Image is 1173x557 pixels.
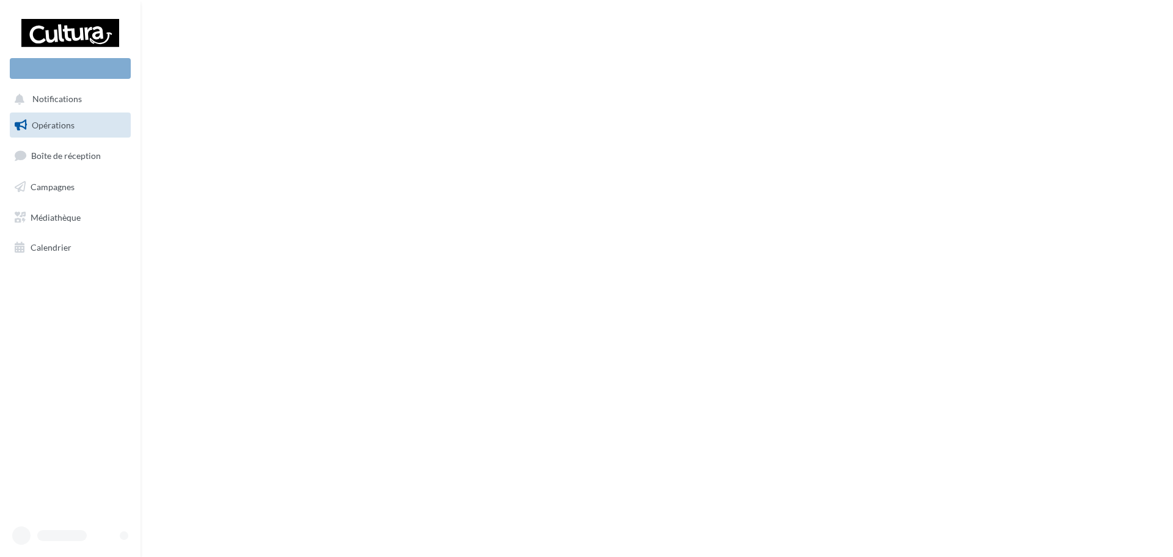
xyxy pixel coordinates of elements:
a: Calendrier [7,235,133,260]
a: Médiathèque [7,205,133,231]
a: Opérations [7,113,133,138]
span: Médiathèque [31,212,81,222]
a: Campagnes [7,174,133,200]
div: Nouvelle campagne [10,58,131,79]
span: Calendrier [31,242,71,253]
span: Campagnes [31,182,75,192]
span: Opérations [32,120,75,130]
a: Boîte de réception [7,142,133,169]
span: Boîte de réception [31,150,101,161]
span: Notifications [32,94,82,105]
